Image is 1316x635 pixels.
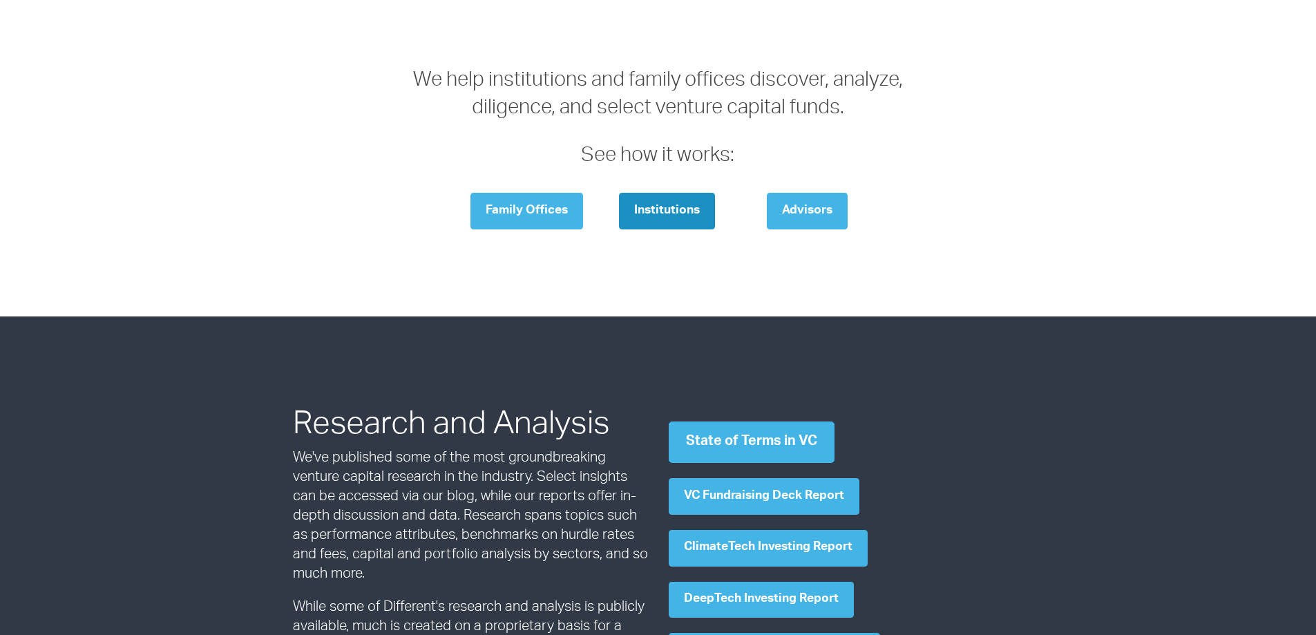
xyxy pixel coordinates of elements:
[470,193,583,229] a: Family Offices
[410,143,906,171] p: See how it works:
[410,68,906,171] h3: We help institutions and family offices discover, analyze, diligence, and select venture capital ...
[293,405,648,449] h2: Research and Analysis
[669,582,854,618] a: DeepTech Investing Report
[669,478,859,515] a: VC Fundraising Deck Report
[669,530,868,567] a: ClimateTech Investing Report
[767,193,848,229] a: Advisors
[669,421,835,463] a: State of Terms in VC
[619,193,715,229] a: Institutions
